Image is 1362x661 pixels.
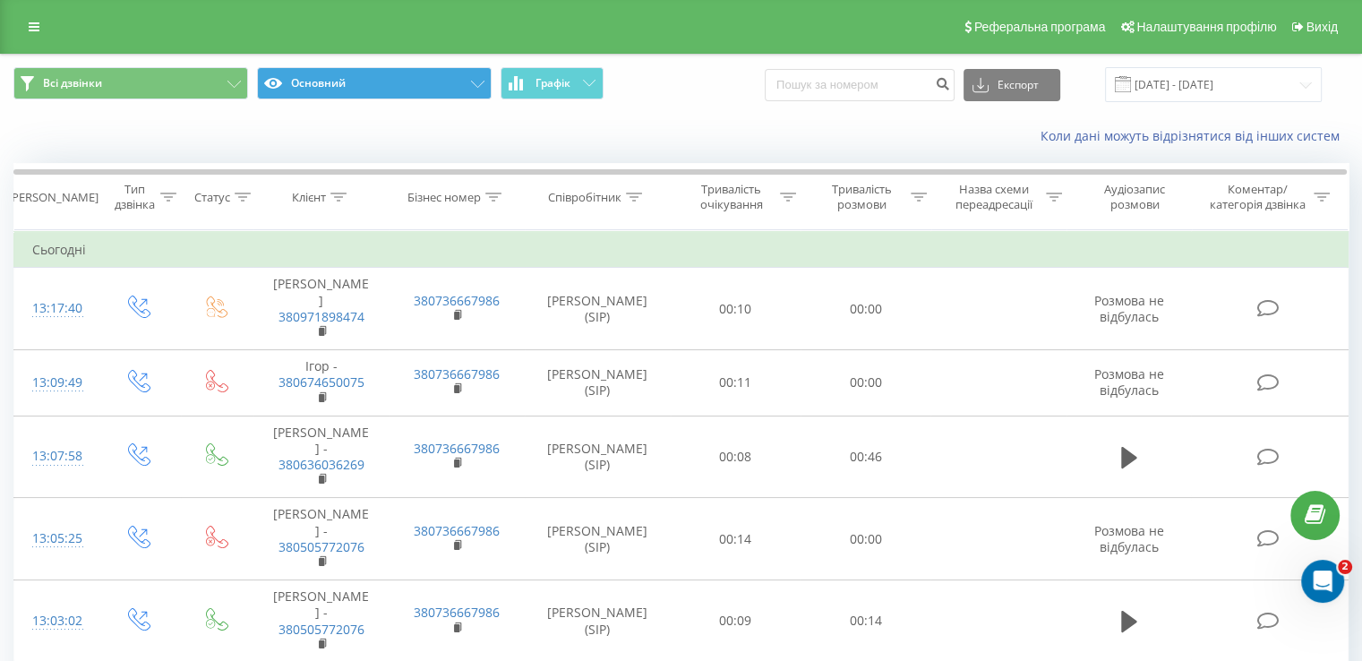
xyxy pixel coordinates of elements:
[801,350,930,416] td: 00:00
[43,76,102,90] span: Всі дзвінки
[253,498,389,580] td: [PERSON_NAME] -
[253,350,389,416] td: Ігор -
[278,456,364,473] a: 380636036269
[1306,20,1338,34] span: Вихід
[14,232,1349,268] td: Сьогодні
[525,268,671,350] td: [PERSON_NAME] (SIP)
[671,498,801,580] td: 00:14
[1094,365,1164,399] span: Розмова не відбулась
[1094,522,1164,555] span: Розмова не відбулась
[32,365,80,400] div: 13:09:49
[292,190,326,205] div: Клієнт
[1083,182,1187,212] div: Аудіозапис розмови
[525,498,671,580] td: [PERSON_NAME] (SIP)
[1041,127,1349,144] a: Коли дані можуть відрізнятися вiд інших систем
[947,182,1041,212] div: Назва схеми переадресації
[113,182,155,212] div: Тип дзвінка
[525,350,671,416] td: [PERSON_NAME] (SIP)
[1338,560,1352,574] span: 2
[414,604,500,621] a: 380736667986
[278,538,364,555] a: 380505772076
[687,182,776,212] div: Тривалість очікування
[32,604,80,639] div: 13:03:02
[253,416,389,498] td: [PERSON_NAME] -
[1301,560,1344,603] iframe: Intercom live chat
[535,77,570,90] span: Графік
[801,416,930,498] td: 00:46
[414,440,500,457] a: 380736667986
[278,621,364,638] a: 380505772076
[414,292,500,309] a: 380736667986
[32,521,80,556] div: 13:05:25
[765,69,955,101] input: Пошук за номером
[32,439,80,474] div: 13:07:58
[1136,20,1276,34] span: Налаштування профілю
[671,416,801,498] td: 00:08
[801,268,930,350] td: 00:00
[548,190,621,205] div: Співробітник
[671,268,801,350] td: 00:10
[32,291,80,326] div: 13:17:40
[278,373,364,391] a: 380674650075
[964,69,1060,101] button: Експорт
[278,308,364,325] a: 380971898474
[194,190,230,205] div: Статус
[257,67,492,99] button: Основний
[671,350,801,416] td: 00:11
[817,182,906,212] div: Тривалість розмови
[8,190,99,205] div: [PERSON_NAME]
[974,20,1106,34] span: Реферальна програма
[801,498,930,580] td: 00:00
[525,416,671,498] td: [PERSON_NAME] (SIP)
[501,67,604,99] button: Графік
[414,365,500,382] a: 380736667986
[407,190,481,205] div: Бізнес номер
[13,67,248,99] button: Всі дзвінки
[253,268,389,350] td: [PERSON_NAME]
[414,522,500,539] a: 380736667986
[1094,292,1164,325] span: Розмова не відбулась
[1204,182,1309,212] div: Коментар/категорія дзвінка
